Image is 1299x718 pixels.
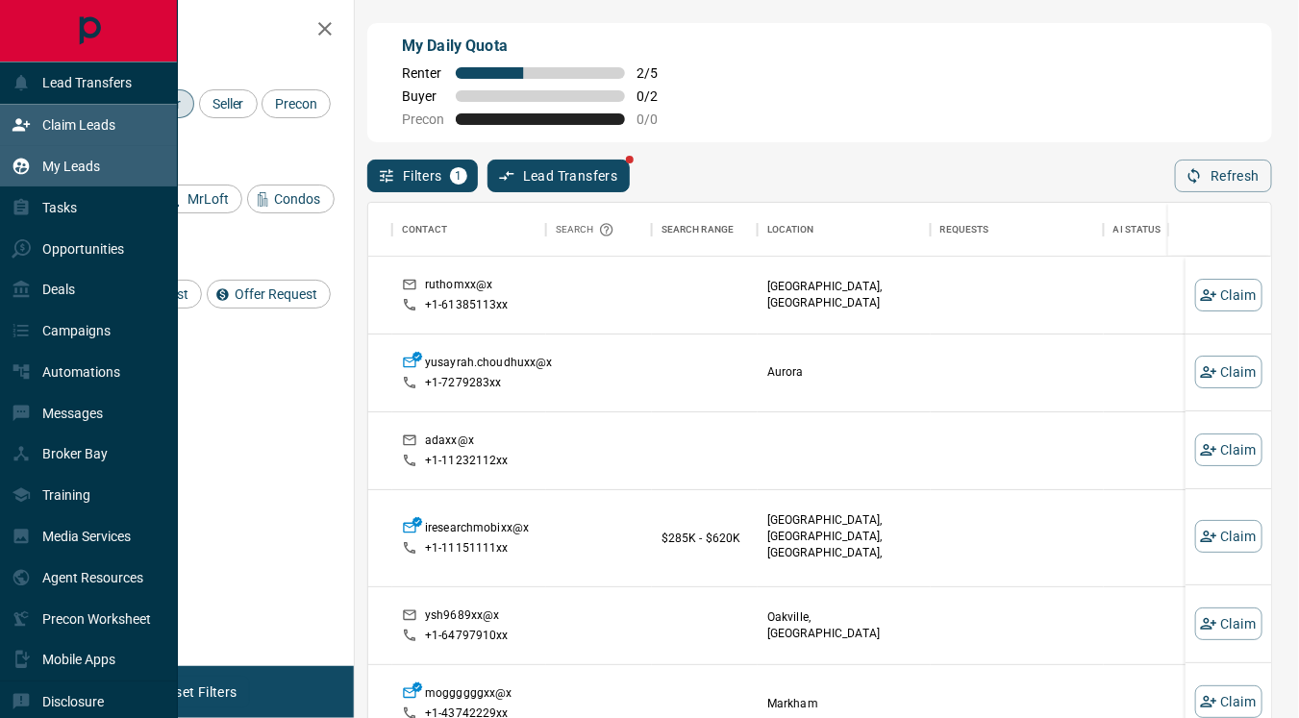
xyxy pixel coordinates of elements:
[1195,356,1262,388] button: Claim
[637,88,679,104] span: 0 / 2
[425,520,529,540] p: iresearchmobixx@x
[767,364,921,381] p: Aurora
[425,297,509,313] p: +1- 61385113xx
[1175,160,1272,192] button: Refresh
[247,185,335,213] div: Condos
[652,203,758,257] div: Search Range
[268,191,328,207] span: Condos
[1195,607,1262,640] button: Claim
[940,203,989,257] div: Requests
[425,375,502,391] p: +1- 7279283xx
[402,35,679,58] p: My Daily Quota
[767,512,921,579] p: [GEOGRAPHIC_DATA], [GEOGRAPHIC_DATA], [GEOGRAPHIC_DATA], [GEOGRAPHIC_DATA]
[767,696,921,712] p: Markham
[402,203,448,257] div: Contact
[1195,685,1262,718] button: Claim
[367,160,478,192] button: Filters1
[662,530,748,547] p: $285K - $620K
[1113,203,1162,257] div: AI Status
[402,65,444,81] span: Renter
[637,111,679,127] span: 0 / 0
[199,89,258,118] div: Seller
[767,609,921,642] p: Oakville, [GEOGRAPHIC_DATA]
[181,191,236,207] span: MrLoft
[146,676,249,708] button: Reset Filters
[425,628,509,644] p: +1- 64797910xx
[392,203,546,257] div: Contact
[206,96,251,111] span: Seller
[425,685,512,706] p: moggggggxx@x
[767,279,921,311] p: [GEOGRAPHIC_DATA], [GEOGRAPHIC_DATA]
[62,19,335,42] h2: Filters
[767,203,814,257] div: Location
[556,203,619,257] div: Search
[402,111,444,127] span: Precon
[1195,520,1262,553] button: Claim
[425,540,509,557] p: +1- 11151111xx
[487,160,631,192] button: Lead Transfers
[425,355,553,375] p: yusayrah.choudhuxx@x
[637,65,679,81] span: 2 / 5
[425,277,492,297] p: ruthomxx@x
[228,286,324,302] span: Offer Request
[662,203,735,257] div: Search Range
[219,203,392,257] div: Name
[425,607,499,628] p: ysh9689xx@x
[758,203,931,257] div: Location
[402,88,444,104] span: Buyer
[207,280,331,309] div: Offer Request
[1195,433,1262,466] button: Claim
[452,169,465,183] span: 1
[160,185,242,213] div: MrLoft
[931,203,1104,257] div: Requests
[425,453,509,469] p: +1- 11232112xx
[262,89,331,118] div: Precon
[1195,279,1262,311] button: Claim
[425,433,474,453] p: adaxx@x
[268,96,324,111] span: Precon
